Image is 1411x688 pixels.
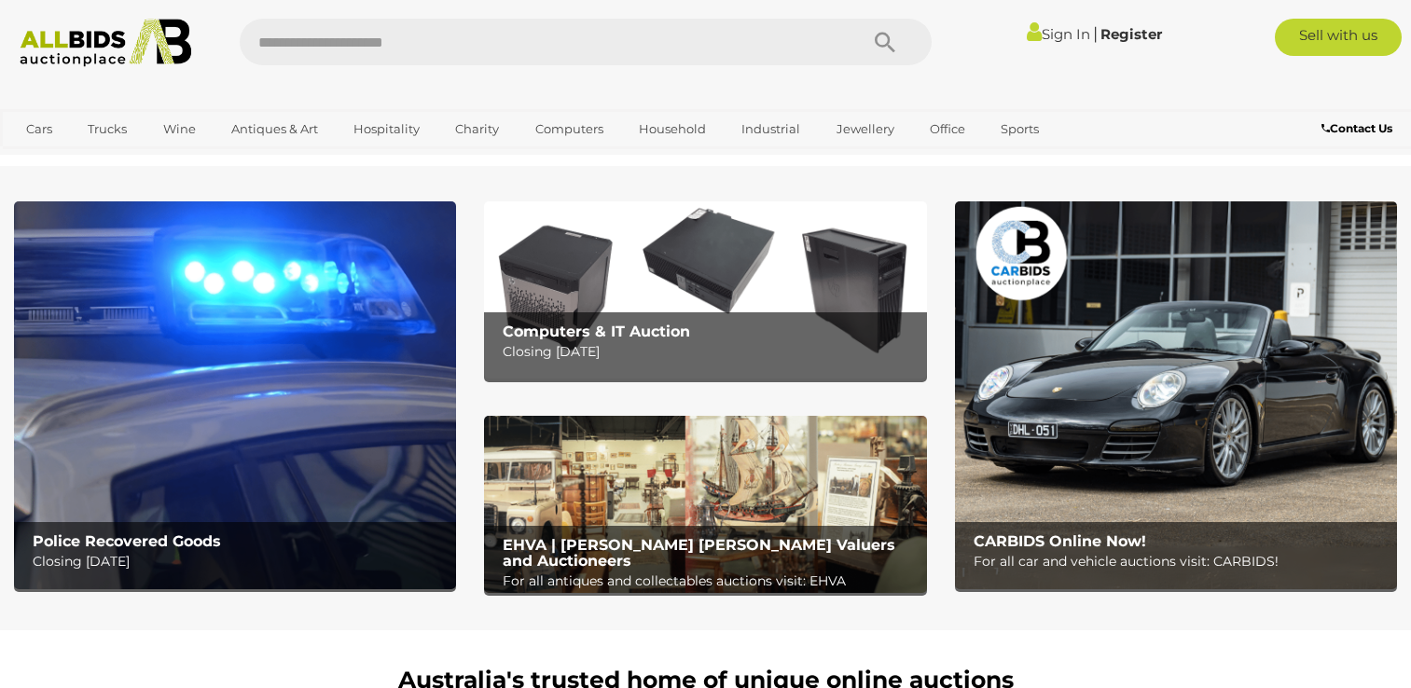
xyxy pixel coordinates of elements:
[523,114,616,144] a: Computers
[151,114,208,144] a: Wine
[14,114,64,144] a: Cars
[484,416,926,593] a: EHVA | Evans Hastings Valuers and Auctioneers EHVA | [PERSON_NAME] [PERSON_NAME] Valuers and Auct...
[824,114,906,144] a: Jewellery
[503,323,690,340] b: Computers & IT Auction
[974,532,1146,550] b: CARBIDS Online Now!
[33,532,221,550] b: Police Recovered Goods
[503,340,917,364] p: Closing [DATE]
[974,550,1388,573] p: For all car and vehicle auctions visit: CARBIDS!
[1027,25,1090,43] a: Sign In
[918,114,977,144] a: Office
[1093,23,1098,44] span: |
[955,201,1397,589] img: CARBIDS Online Now!
[10,19,201,67] img: Allbids.com.au
[955,201,1397,589] a: CARBIDS Online Now! CARBIDS Online Now! For all car and vehicle auctions visit: CARBIDS!
[219,114,330,144] a: Antiques & Art
[484,201,926,378] img: Computers & IT Auction
[341,114,432,144] a: Hospitality
[33,550,447,573] p: Closing [DATE]
[989,114,1051,144] a: Sports
[14,201,456,589] a: Police Recovered Goods Police Recovered Goods Closing [DATE]
[484,416,926,593] img: EHVA | Evans Hastings Valuers and Auctioneers
[443,114,511,144] a: Charity
[1100,25,1162,43] a: Register
[1321,121,1392,135] b: Contact Us
[1321,118,1397,139] a: Contact Us
[503,536,895,571] b: EHVA | [PERSON_NAME] [PERSON_NAME] Valuers and Auctioneers
[503,570,917,593] p: For all antiques and collectables auctions visit: EHVA
[14,144,171,175] a: [GEOGRAPHIC_DATA]
[627,114,718,144] a: Household
[729,114,812,144] a: Industrial
[14,201,456,589] img: Police Recovered Goods
[484,201,926,378] a: Computers & IT Auction Computers & IT Auction Closing [DATE]
[76,114,139,144] a: Trucks
[838,19,932,65] button: Search
[1275,19,1402,56] a: Sell with us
